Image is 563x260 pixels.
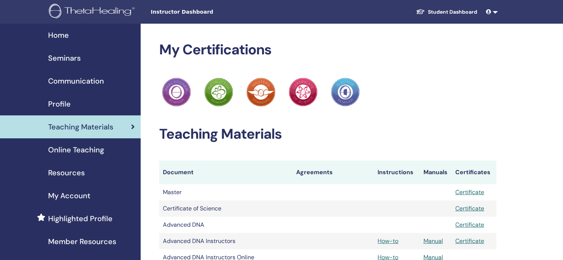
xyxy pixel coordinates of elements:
a: Certificate [455,205,484,212]
th: Document [159,161,292,184]
th: Certificates [452,161,496,184]
span: My Account [48,190,90,201]
a: How-to [378,237,398,245]
span: Communication [48,75,104,87]
img: Practitioner [289,78,318,107]
span: Profile [48,98,71,109]
th: Agreements [292,161,374,184]
img: Practitioner [204,78,233,107]
a: Certificate [455,221,484,229]
span: Online Teaching [48,144,104,155]
a: Manual [423,237,443,245]
span: Seminars [48,53,81,64]
td: Advanced DNA Instructors [159,233,292,249]
td: Certificate of Science [159,200,292,217]
img: logo.png [49,4,137,20]
span: Resources [48,167,85,178]
a: Certificate [455,188,484,196]
span: Teaching Materials [48,121,113,132]
span: Instructor Dashboard [151,8,262,16]
span: Highlighted Profile [48,213,113,224]
img: graduation-cap-white.svg [416,9,425,15]
a: Certificate [455,237,484,245]
td: Advanced DNA [159,217,292,233]
img: Practitioner [331,78,360,107]
span: Member Resources [48,236,116,247]
h2: Teaching Materials [159,126,496,143]
img: Practitioner [247,78,275,107]
td: Master [159,184,292,200]
a: Student Dashboard [410,5,483,19]
span: Home [48,30,69,41]
h2: My Certifications [159,41,496,58]
img: Practitioner [162,78,191,107]
th: Instructions [374,161,419,184]
th: Manuals [420,161,452,184]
